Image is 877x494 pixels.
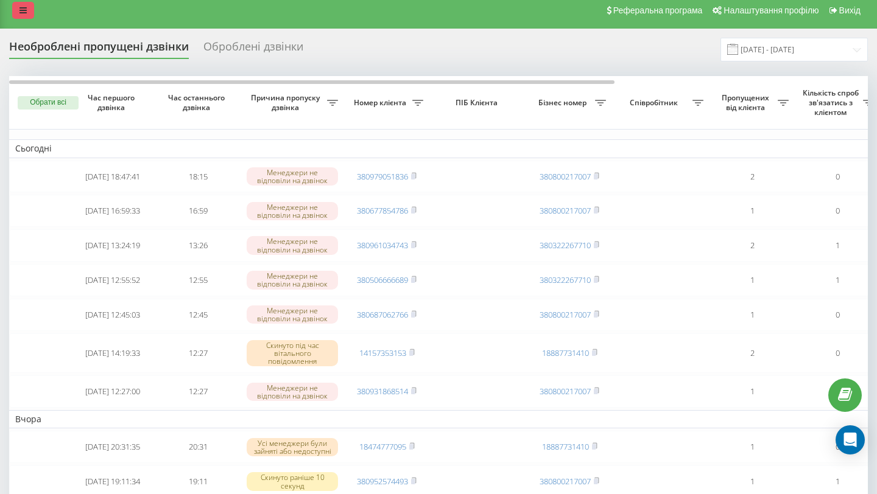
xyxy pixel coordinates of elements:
td: [DATE] 18:47:41 [70,161,155,193]
div: Менеджери не відповіли на дзвінок [247,383,338,401]
td: 1 [710,264,795,296]
td: [DATE] 12:55:52 [70,264,155,296]
a: 380800217007 [540,309,591,320]
td: 12:27 [155,333,241,374]
a: 380800217007 [540,205,591,216]
td: 1 [710,375,795,408]
span: Час першого дзвінка [80,93,146,112]
a: 18887731410 [542,347,589,358]
a: 380687062766 [357,309,408,320]
td: 12:55 [155,264,241,296]
a: 380800217007 [540,386,591,397]
td: [DATE] 12:45:03 [70,299,155,331]
div: Менеджери не відповіли на дзвінок [247,167,338,186]
a: 380677854786 [357,205,408,216]
div: Open Intercom Messenger [836,425,865,454]
span: Кількість спроб зв'язатись з клієнтом [801,88,863,117]
span: Бізнес номер [533,98,595,108]
td: 12:27 [155,375,241,408]
td: [DATE] 12:27:00 [70,375,155,408]
td: 16:59 [155,195,241,227]
span: Реферальна програма [613,5,703,15]
a: 18474777095 [359,441,406,452]
td: [DATE] 20:31:35 [70,431,155,463]
td: 12:45 [155,299,241,331]
span: Вихід [839,5,861,15]
span: Номер клієнта [350,98,412,108]
div: Скинуто раніше 10 секунд [247,472,338,490]
span: Налаштування профілю [724,5,819,15]
a: 14157353153 [359,347,406,358]
a: 380506666689 [357,274,408,285]
div: Менеджери не відповіли на дзвінок [247,202,338,220]
div: Менеджери не відповіли на дзвінок [247,271,338,289]
a: 380800217007 [540,171,591,182]
span: ПІБ Клієнта [440,98,516,108]
span: Співробітник [618,98,692,108]
td: [DATE] 14:19:33 [70,333,155,374]
div: Оброблені дзвінки [203,40,303,59]
td: 1 [710,431,795,463]
td: 2 [710,161,795,193]
td: [DATE] 13:24:19 [70,229,155,262]
div: Необроблені пропущені дзвінки [9,40,189,59]
div: Скинуто під час вітального повідомлення [247,340,338,367]
span: Причина пропуску дзвінка [247,93,327,112]
div: Менеджери не відповіли на дзвінок [247,236,338,254]
a: 380952574493 [357,476,408,487]
td: 20:31 [155,431,241,463]
div: Менеджери не відповіли на дзвінок [247,305,338,324]
div: Усі менеджери були зайняті або недоступні [247,438,338,456]
a: 380931868514 [357,386,408,397]
td: 13:26 [155,229,241,262]
td: 1 [710,195,795,227]
a: 380961034743 [357,240,408,251]
a: 380322267710 [540,240,591,251]
td: [DATE] 16:59:33 [70,195,155,227]
td: 2 [710,229,795,262]
td: 18:15 [155,161,241,193]
a: 18887731410 [542,441,589,452]
a: 380979051836 [357,171,408,182]
a: 380800217007 [540,476,591,487]
td: 1 [710,299,795,331]
a: 380322267710 [540,274,591,285]
button: Обрати всі [18,96,79,110]
span: Пропущених від клієнта [716,93,778,112]
td: 2 [710,333,795,374]
span: Час останнього дзвінка [165,93,231,112]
